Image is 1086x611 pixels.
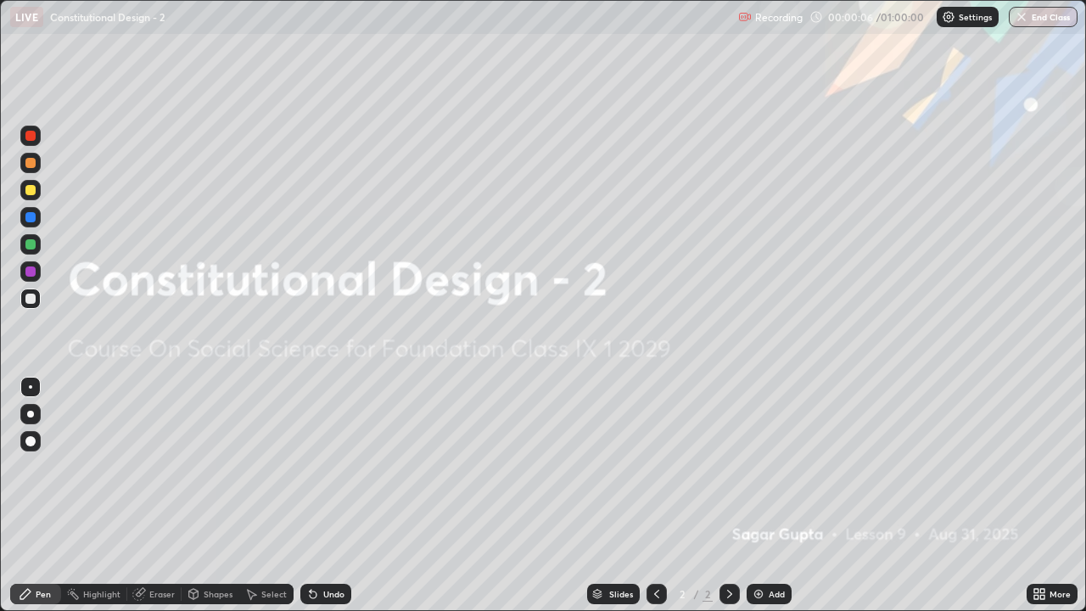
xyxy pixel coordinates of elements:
div: More [1050,590,1071,598]
p: Recording [755,11,803,24]
div: 2 [674,589,691,599]
p: Constitutional Design - 2 [50,10,165,24]
div: Select [261,590,287,598]
img: end-class-cross [1015,10,1028,24]
button: End Class [1009,7,1078,27]
div: 2 [703,586,713,602]
div: Undo [323,590,344,598]
div: Shapes [204,590,232,598]
p: LIVE [15,10,38,24]
div: Eraser [149,590,175,598]
p: Settings [959,13,992,21]
div: / [694,589,699,599]
div: Highlight [83,590,120,598]
img: class-settings-icons [942,10,955,24]
div: Slides [609,590,633,598]
img: recording.375f2c34.svg [738,10,752,24]
div: Pen [36,590,51,598]
div: Add [769,590,785,598]
img: add-slide-button [752,587,765,601]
